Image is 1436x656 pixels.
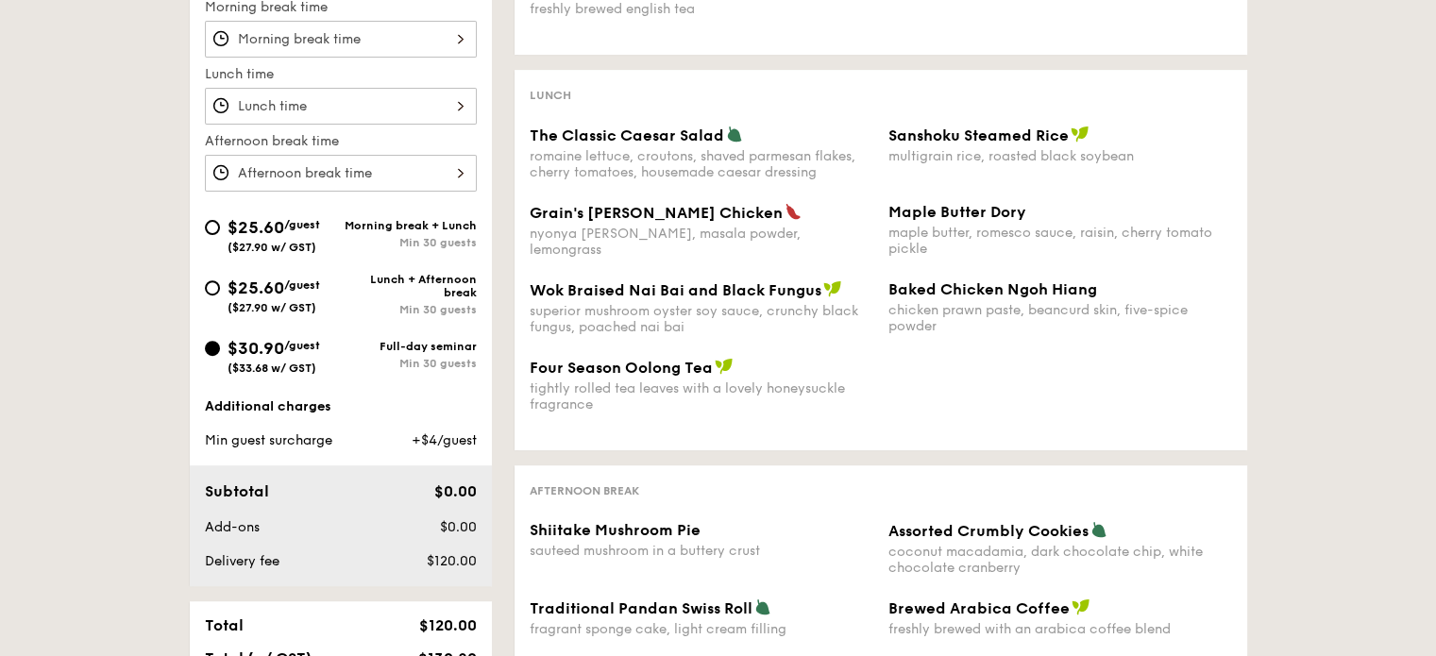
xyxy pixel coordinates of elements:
[530,380,873,412] div: tightly rolled tea leaves with a lovely honeysuckle fragrance
[726,126,743,143] img: icon-vegetarian.fe4039eb.svg
[284,218,320,231] span: /guest
[228,301,316,314] span: ($27.90 w/ GST)
[530,359,713,377] span: Four Season Oolong Tea
[205,155,477,192] input: Afternoon break time
[1090,521,1107,538] img: icon-vegetarian.fe4039eb.svg
[205,132,477,151] label: Afternoon break time
[530,226,873,258] div: nyonya [PERSON_NAME], masala powder, lemongrass
[205,220,220,235] input: $25.60/guest($27.90 w/ GST)Morning break + LunchMin 30 guests
[418,616,476,634] span: $120.00
[530,89,571,102] span: Lunch
[228,217,284,238] span: $25.60
[411,432,476,448] span: +$4/guest
[888,225,1232,257] div: maple butter, romesco sauce, raisin, cherry tomato pickle
[205,616,244,634] span: Total
[530,599,752,617] span: Traditional Pandan Swiss Roll
[530,204,783,222] span: Grain's [PERSON_NAME] Chicken
[205,21,477,58] input: Morning break time
[228,241,316,254] span: ($27.90 w/ GST)
[205,553,279,569] span: Delivery fee
[228,362,316,375] span: ($33.68 w/ GST)
[433,482,476,500] span: $0.00
[205,280,220,295] input: $25.60/guest($27.90 w/ GST)Lunch + Afternoon breakMin 30 guests
[530,1,873,17] div: freshly brewed english tea
[785,203,802,220] img: icon-spicy.37a8142b.svg
[715,358,734,375] img: icon-vegan.f8ff3823.svg
[341,273,477,299] div: Lunch + Afternoon break
[888,203,1026,221] span: Maple Butter Dory
[530,484,639,497] span: Afternoon break
[888,522,1089,540] span: Assorted Crumbly Cookies
[530,543,873,559] div: sauteed mushroom in a buttery crust
[530,621,873,637] div: fragrant sponge cake, light cream filling
[205,341,220,356] input: $30.90/guest($33.68 w/ GST)Full-day seminarMin 30 guests
[530,148,873,180] div: romaine lettuce, croutons, shaved parmesan flakes, cherry tomatoes, housemade caesar dressing
[284,278,320,292] span: /guest
[754,598,771,615] img: icon-vegetarian.fe4039eb.svg
[205,397,477,416] div: Additional charges
[439,519,476,535] span: $0.00
[530,303,873,335] div: superior mushroom oyster soy sauce, crunchy black fungus, poached nai bai
[284,339,320,352] span: /guest
[341,303,477,316] div: Min 30 guests
[205,519,260,535] span: Add-ons
[530,126,724,144] span: The Classic Caesar Salad
[205,432,332,448] span: Min guest surcharge
[205,65,477,84] label: Lunch time
[341,340,477,353] div: Full-day seminar
[228,278,284,298] span: $25.60
[205,88,477,125] input: Lunch time
[530,521,701,539] span: Shiitake Mushroom Pie
[888,544,1232,576] div: coconut macadamia, dark chocolate chip, white chocolate cranberry
[228,338,284,359] span: $30.90
[823,280,842,297] img: icon-vegan.f8ff3823.svg
[888,599,1070,617] span: Brewed Arabica Coffee
[530,281,821,299] span: Wok Braised Nai Bai and Black Fungus
[426,553,476,569] span: $120.00
[341,236,477,249] div: Min 30 guests
[888,280,1097,298] span: Baked Chicken Ngoh Hiang
[888,126,1069,144] span: Sanshoku Steamed Rice
[888,302,1232,334] div: chicken prawn paste, beancurd skin, five-spice powder
[1071,126,1090,143] img: icon-vegan.f8ff3823.svg
[1072,598,1090,615] img: icon-vegan.f8ff3823.svg
[341,357,477,370] div: Min 30 guests
[888,621,1232,637] div: freshly brewed with an arabica coffee blend
[888,148,1232,164] div: multigrain rice, roasted black soybean
[341,219,477,232] div: Morning break + Lunch
[205,482,269,500] span: Subtotal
